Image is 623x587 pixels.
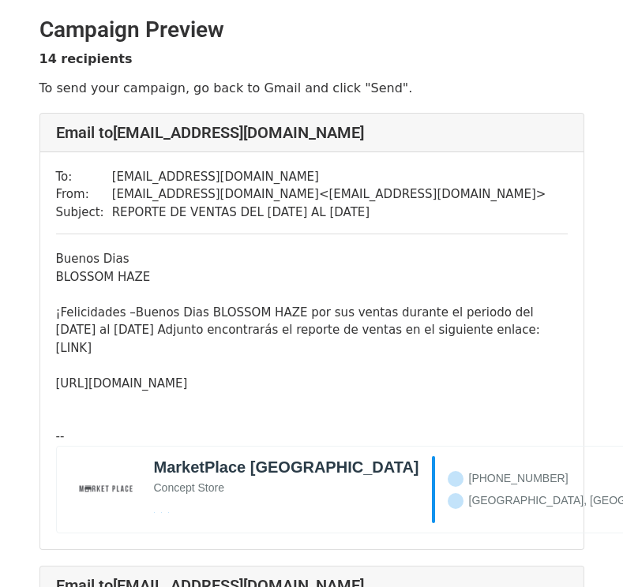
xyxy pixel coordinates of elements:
[154,481,225,494] span: Concept Store
[39,80,584,96] p: To send your campaign, go back to Gmail and click "Send".
[56,168,112,186] td: To:
[39,51,133,66] strong: 14 recipients
[56,429,65,443] span: --
[56,304,568,357] div: ¡Felicidades –Buenos Dias BLOSSOM HAZE por sus ventas durante el periodo del [DATE] al [DATE] Adj...
[56,250,568,268] div: Buenos Dias
[39,17,584,43] h2: Campaign Preview
[56,375,568,393] div: [URL][DOMAIN_NAME]
[56,185,112,204] td: From:
[56,204,112,222] td: Subject:
[56,268,568,286] div: BLOSSOM HAZE
[56,123,568,142] h4: Email to [EMAIL_ADDRESS][DOMAIN_NAME]
[71,456,138,523] img: marketplacenicaragua
[154,458,419,477] b: MarketPlace [GEOGRAPHIC_DATA]
[112,204,546,222] td: REPORTE DE VENTAS DEL [DATE] AL [DATE]
[112,168,546,186] td: [EMAIL_ADDRESS][DOMAIN_NAME]
[112,185,546,204] td: [EMAIL_ADDRESS][DOMAIN_NAME] < [EMAIL_ADDRESS][DOMAIN_NAME] >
